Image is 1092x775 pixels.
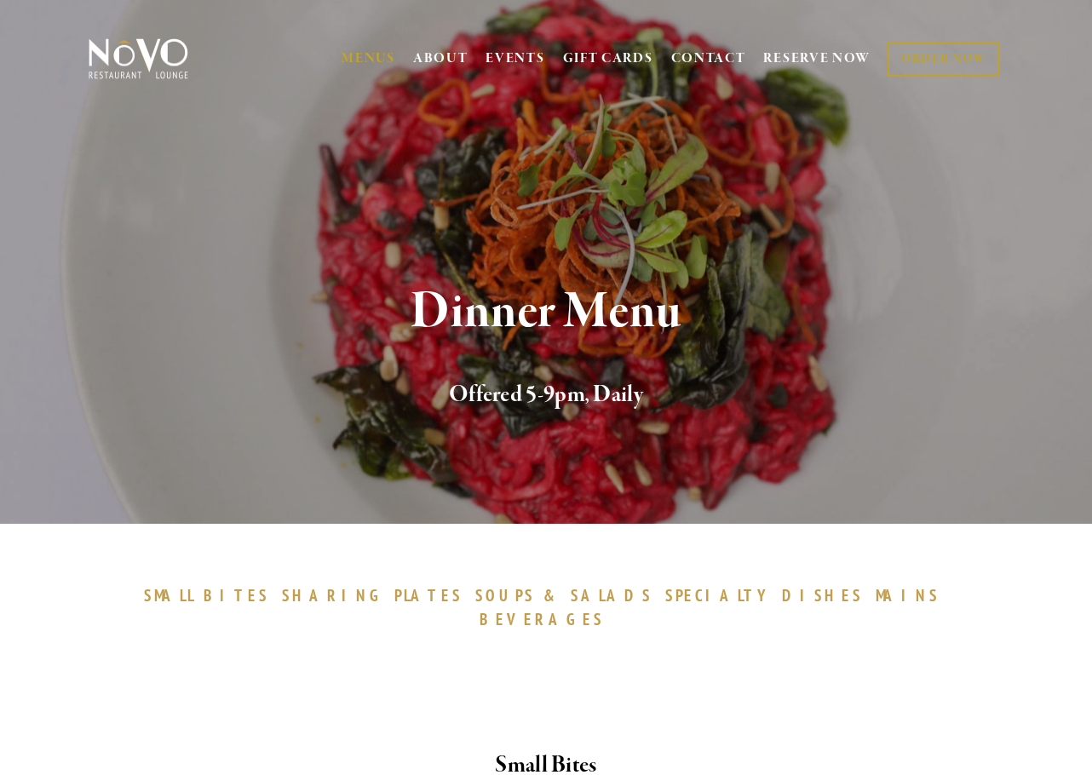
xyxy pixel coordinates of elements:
span: SHARING [282,585,386,606]
a: SHARINGPLATES [282,585,471,606]
a: ABOUT [413,50,468,67]
a: MAINS [876,585,948,606]
h2: Offered 5-9pm, Daily [113,377,980,413]
span: DISHES [782,585,863,606]
a: CONTACT [671,43,746,75]
span: & [543,585,562,606]
span: SMALL [144,585,195,606]
img: Novo Restaurant &amp; Lounge [85,37,192,80]
span: SPECIALTY [665,585,774,606]
span: SALADS [571,585,652,606]
a: EVENTS [486,50,544,67]
a: ORDER NOW [888,42,999,77]
a: SPECIALTYDISHES [665,585,871,606]
a: SMALLBITES [144,585,278,606]
a: BEVERAGES [480,609,612,629]
a: SOUPS&SALADS [475,585,660,606]
a: RESERVE NOW [763,43,871,75]
span: SOUPS [475,585,535,606]
a: GIFT CARDS [563,43,653,75]
span: PLATES [394,585,463,606]
a: MENUS [342,50,395,67]
span: MAINS [876,585,940,606]
span: BEVERAGES [480,609,604,629]
span: BITES [204,585,269,606]
h1: Dinner Menu [113,284,980,340]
